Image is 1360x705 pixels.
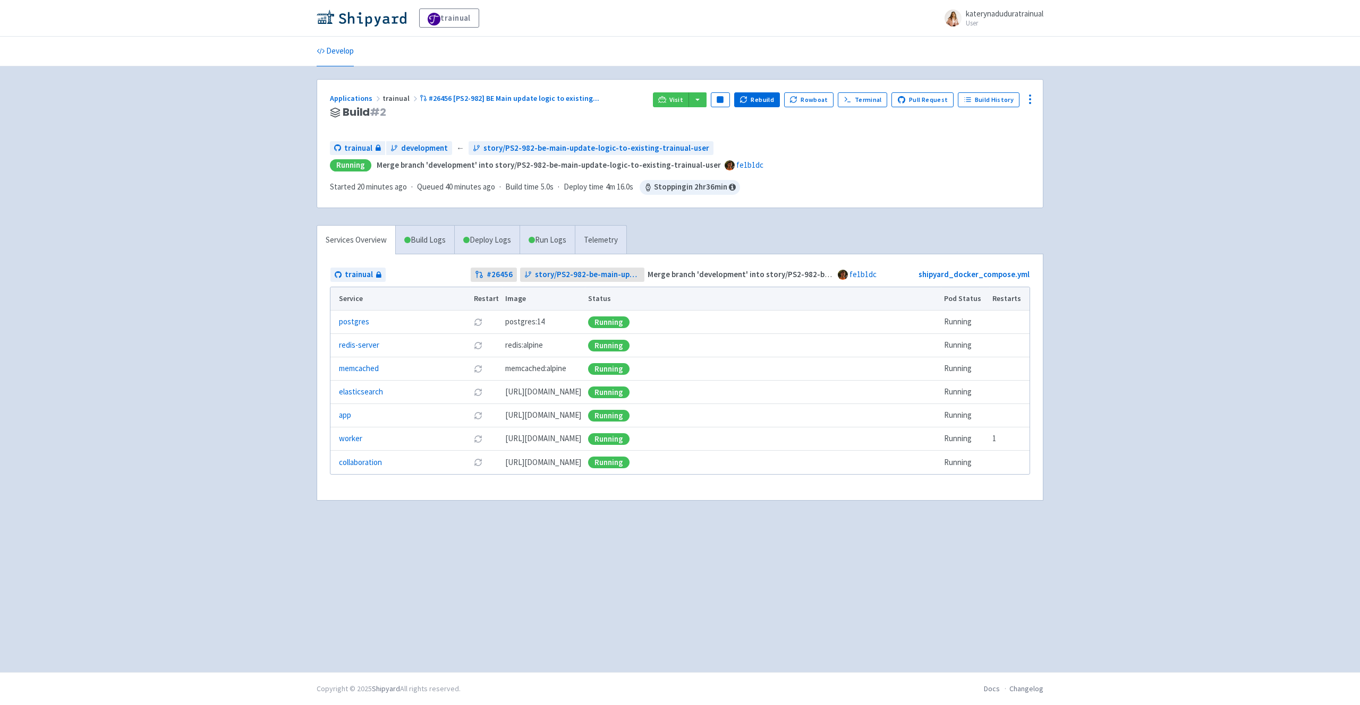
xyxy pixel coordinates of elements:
a: Develop [317,37,354,66]
a: Visit [653,92,689,107]
a: postgres [339,316,369,328]
a: trainual [330,268,386,282]
span: Build time [505,181,539,193]
span: memcached:alpine [505,363,566,375]
a: redis-server [339,339,379,351]
a: Pull Request [891,92,954,107]
span: [DOMAIN_NAME][URL] [505,457,581,469]
td: Running [941,451,989,474]
a: Applications [330,93,382,103]
span: [DOMAIN_NAME][URL] [505,409,581,422]
span: postgres:14 [505,316,545,328]
span: [DOMAIN_NAME][URL] [505,386,581,398]
button: Pause [711,92,730,107]
a: fe1b1dc [849,269,877,279]
span: trainual [345,269,373,281]
a: katerynaduduratrainual User [938,10,1043,27]
button: Restart pod [474,318,482,326]
div: Running [588,457,630,468]
div: Copyright © 2025 All rights reserved. [317,683,461,694]
span: [DOMAIN_NAME][URL] [505,433,581,445]
span: story/PS2-982-be-main-update-logic-to-existing-trainual-user [535,269,641,281]
strong: Merge branch 'development' into story/PS2-982-be-main-update-logic-to-existing-trainual-user [648,269,992,279]
a: Shipyard [372,684,400,693]
a: Run Logs [520,226,575,255]
div: Running [588,363,630,375]
a: Docs [984,684,1000,693]
div: Running [588,410,630,422]
div: Running [588,386,630,398]
th: Service [330,287,470,311]
a: Deploy Logs [454,226,520,255]
button: Restart pod [474,365,482,373]
td: Running [941,311,989,334]
a: Build History [958,92,1019,107]
span: # 2 [370,105,386,119]
button: Rowboat [784,92,834,107]
button: Restart pod [474,458,482,467]
span: 4m 16.0s [606,181,633,193]
time: 40 minutes ago [445,182,495,192]
th: Pod Status [941,287,989,311]
span: trainual [344,142,372,154]
a: Changelog [1009,684,1043,693]
div: · · · [330,180,740,195]
div: Running [588,433,630,445]
td: Running [941,334,989,357]
th: Restarts [989,287,1030,311]
button: Restart pod [474,388,482,397]
span: Started [330,182,407,192]
td: Running [941,427,989,451]
a: fe1b1dc [736,160,763,170]
th: Restart [470,287,502,311]
span: Queued [417,182,495,192]
div: Running [588,340,630,351]
a: Telemetry [575,226,626,255]
button: Restart pod [474,435,482,443]
td: Running [941,381,989,404]
a: trainual [419,8,479,28]
a: app [339,409,351,422]
button: Rebuild [734,92,780,107]
span: ← [456,142,464,154]
small: User [966,20,1043,27]
button: Restart pod [474,411,482,420]
span: trainual [382,93,420,103]
time: 20 minutes ago [357,182,407,192]
a: memcached [339,363,379,375]
a: Terminal [838,92,887,107]
img: Shipyard logo [317,10,406,27]
a: development [386,141,452,156]
th: Image [502,287,585,311]
td: 1 [989,427,1030,451]
strong: Merge branch 'development' into story/PS2-982-be-main-update-logic-to-existing-trainual-user [377,160,721,170]
td: Running [941,357,989,381]
span: Visit [669,96,683,104]
span: Build [343,106,386,118]
a: worker [339,433,362,445]
span: Stopping in 2 hr 36 min [640,180,740,195]
a: elasticsearch [339,386,383,398]
span: #26456 [PS2-982] BE Main update logic to existing ... [429,93,599,103]
strong: # 26456 [487,269,513,281]
a: shipyard_docker_compose.yml [919,269,1030,279]
a: #26456 [471,268,517,282]
span: 5.0s [541,181,554,193]
div: Running [588,316,630,328]
a: trainual [330,141,385,156]
span: Deploy time [564,181,603,193]
th: Status [585,287,941,311]
a: story/PS2-982-be-main-update-logic-to-existing-trainual-user [520,268,645,282]
a: collaboration [339,457,382,469]
td: Running [941,404,989,427]
a: story/PS2-982-be-main-update-logic-to-existing-trainual-user [469,141,713,156]
a: Services Overview [317,226,395,255]
span: katerynaduduratrainual [966,8,1043,19]
a: Build Logs [396,226,454,255]
button: Restart pod [474,341,482,350]
span: story/PS2-982-be-main-update-logic-to-existing-trainual-user [483,142,709,154]
span: development [401,142,448,154]
div: Running [330,159,371,171]
a: #26456 [PS2-982] BE Main update logic to existing... [420,93,601,103]
span: redis:alpine [505,339,543,351]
